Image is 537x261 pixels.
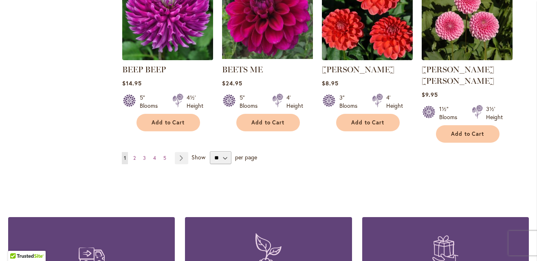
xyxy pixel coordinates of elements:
span: Show [191,153,205,161]
a: BENJAMIN MATTHEW [322,54,413,62]
span: 2 [133,155,136,161]
span: $8.95 [322,79,339,87]
a: BETTY ANNE [422,54,513,62]
span: 4 [153,155,156,161]
a: 2 [131,152,138,164]
div: 3½' Height [486,105,503,121]
div: 4' Height [386,94,403,110]
a: 3 [141,152,148,164]
div: 3" Blooms [339,94,362,110]
div: 4½' Height [187,94,203,110]
div: 1½" Blooms [439,105,462,121]
span: Add to Cart [451,130,484,137]
a: 5 [161,152,168,164]
span: 3 [143,155,146,161]
a: BEETS ME [222,54,313,62]
span: 5 [163,155,166,161]
span: $24.95 [222,79,242,87]
span: per page [235,153,257,161]
a: [PERSON_NAME] [PERSON_NAME] [422,65,494,86]
button: Add to Cart [436,125,500,143]
div: 5" Blooms [240,94,262,110]
span: Add to Cart [351,119,385,126]
span: Add to Cart [152,119,185,126]
button: Add to Cart [236,114,300,131]
a: BEEP BEEP [122,54,213,62]
a: 4 [151,152,158,164]
button: Add to Cart [136,114,200,131]
span: $14.95 [122,79,142,87]
div: 4' Height [286,94,303,110]
span: Add to Cart [251,119,285,126]
button: Add to Cart [336,114,400,131]
a: BEEP BEEP [122,65,166,74]
span: 1 [124,155,126,161]
a: [PERSON_NAME] [322,65,394,74]
span: $9.95 [422,91,438,98]
iframe: Launch Accessibility Center [6,232,29,255]
a: BEETS ME [222,65,263,74]
div: 5" Blooms [140,94,163,110]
